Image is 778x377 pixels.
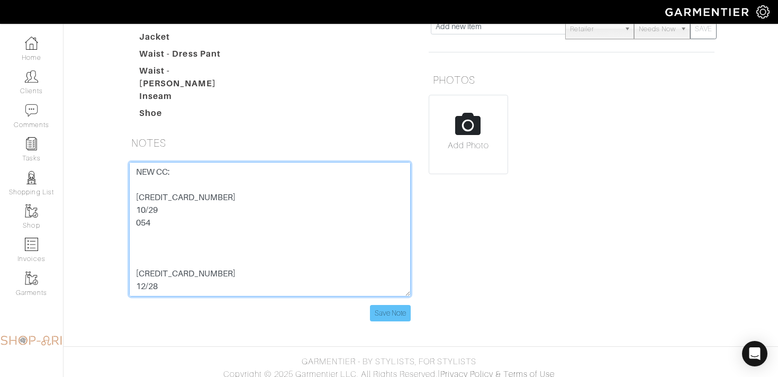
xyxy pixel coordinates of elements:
[25,272,38,285] img: garments-icon-b7da505a4dc4fd61783c78ac3ca0ef83fa9d6f193b1c9dc38574b1d14d53ca28.png
[131,31,252,48] dt: Jacket
[25,204,38,218] img: garments-icon-b7da505a4dc4fd61783c78ac3ca0ef83fa9d6f193b1c9dc38574b1d14d53ca28.png
[25,37,38,50] img: dashboard-icon-dbcd8f5a0b271acd01030246c82b418ddd0df26cd7fceb0bd07c9910d44c42f6.png
[660,3,756,21] img: garmentier-logo-header-white-b43fb05a5012e4ada735d5af1a66efaba907eab6374d6393d1fbf88cb4ef424d.png
[370,305,411,321] input: Save Note
[25,104,38,117] img: comment-icon-a0a6a9ef722e966f86d9cbdc48e553b5cf19dbc54f86b18d962a5391bc8f6eb6.png
[639,19,676,40] span: Needs Now
[756,5,770,19] img: gear-icon-white-bd11855cb880d31180b6d7d6211b90ccbf57a29d726f0c71d8c61bd08dd39cc2.png
[131,48,252,65] dt: Waist - Dress Pant
[127,132,413,154] h5: NOTES
[25,137,38,150] img: reminder-icon-8004d30b9f0a5d33ae49ab947aed9ed385cf756f9e5892f1edd6e32f2345188e.png
[131,107,252,124] dt: Shoe
[25,70,38,83] img: clients-icon-6bae9207a08558b7cb47a8932f037763ab4055f8c8b6bfacd5dc20c3e0201464.png
[25,171,38,184] img: stylists-icon-eb353228a002819b7ec25b43dbf5f0378dd9e0616d9560372ff212230b889e62.png
[690,18,717,39] button: SAVE
[429,69,714,91] h5: PHOTOS
[570,19,620,40] span: Retailer
[431,18,566,34] input: Add new item
[129,162,411,297] textarea: NEW CC: [CREDIT_CARD_NUMBER] 12/28 075 New AMEX as of [DATE]- use this one first [CREDIT_CARD_NUM...
[131,90,252,107] dt: Inseam
[131,65,252,90] dt: Waist - [PERSON_NAME]
[25,238,38,251] img: orders-icon-0abe47150d42831381b5fb84f609e132dff9fe21cb692f30cb5eec754e2cba89.png
[742,341,767,366] div: Open Intercom Messenger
